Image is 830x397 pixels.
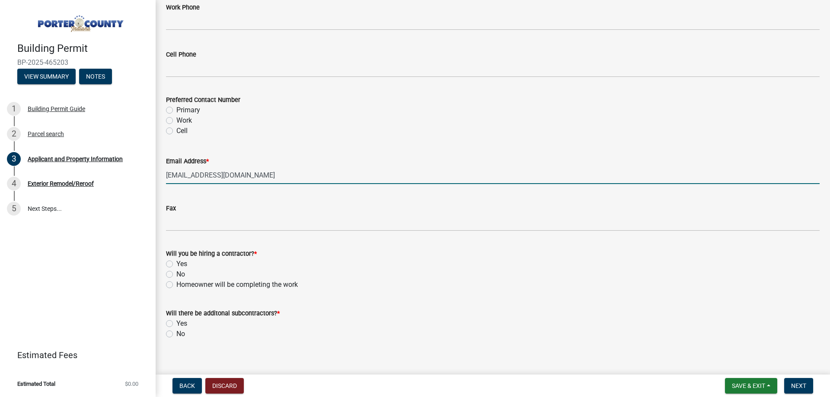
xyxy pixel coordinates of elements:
div: Building Permit Guide [28,106,85,112]
label: Work [176,115,192,126]
span: Save & Exit [732,382,765,389]
label: Yes [176,259,187,269]
button: View Summary [17,69,76,84]
label: Email Address [166,159,209,165]
span: Next [791,382,806,389]
label: Will there be additonal subcontractors? [166,311,280,317]
label: Primary [176,105,200,115]
label: No [176,269,185,279]
span: $0.00 [125,381,138,387]
div: Exterior Remodel/Reroof [28,181,94,187]
label: Fax [166,206,176,212]
label: Cell Phone [166,52,196,58]
img: Porter County, Indiana [17,9,142,33]
label: Homeowner will be completing the work [176,279,298,290]
wm-modal-confirm: Summary [17,73,76,80]
button: Next [784,378,813,394]
label: Work Phone [166,5,200,11]
label: No [176,329,185,339]
div: 1 [7,102,21,116]
label: Will you be hiring a contractor? [166,251,257,257]
div: 3 [7,152,21,166]
div: Applicant and Property Information [28,156,123,162]
span: Back [179,382,195,389]
a: Estimated Fees [7,346,142,364]
div: 5 [7,202,21,216]
h4: Building Permit [17,42,149,55]
button: Notes [79,69,112,84]
wm-modal-confirm: Notes [79,73,112,80]
button: Back [172,378,202,394]
div: 2 [7,127,21,141]
div: Parcel search [28,131,64,137]
span: Estimated Total [17,381,55,387]
label: Preferred Contact Number [166,97,240,103]
button: Save & Exit [725,378,777,394]
button: Discard [205,378,244,394]
label: Cell [176,126,188,136]
div: 4 [7,177,21,191]
label: Yes [176,318,187,329]
span: BP-2025-465203 [17,58,138,67]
